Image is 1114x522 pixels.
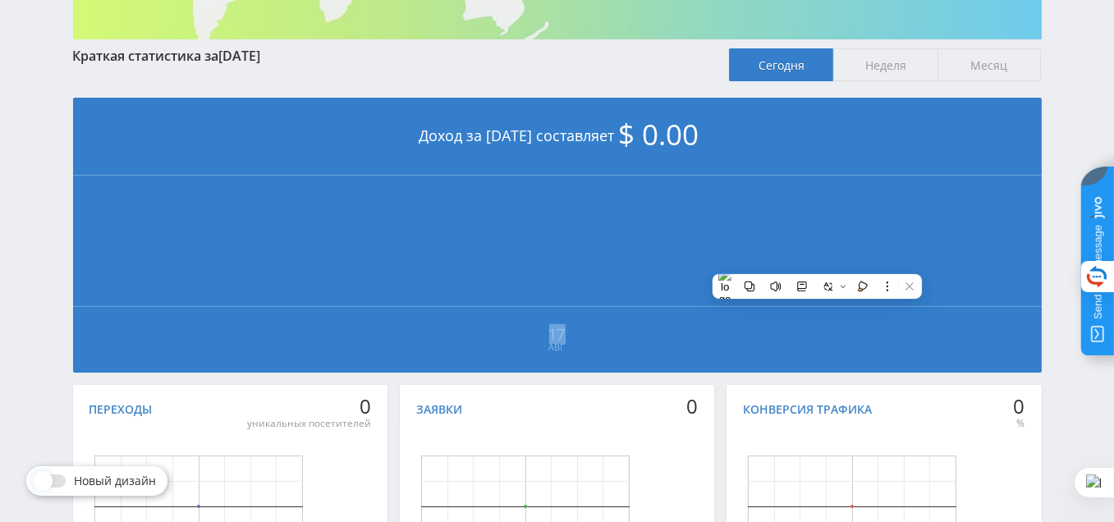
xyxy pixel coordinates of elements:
[833,48,938,81] span: Неделя
[247,395,371,418] div: 0
[219,47,261,65] span: [DATE]
[73,98,1042,176] div: Доход за [DATE] составляет
[938,48,1042,81] span: Месяц
[73,48,713,63] div: Краткая статистика за
[619,115,699,153] span: $ 0.00
[416,403,462,416] div: Заявки
[686,395,698,418] div: 0
[1013,417,1025,430] div: %
[74,341,1041,354] span: Авг
[74,474,156,488] span: Новый дизайн
[729,48,833,81] span: Сегодня
[74,327,1041,341] span: 17
[89,403,153,416] div: Переходы
[247,417,371,430] div: уникальных посетителей
[1013,395,1025,418] div: 0
[743,403,872,416] div: Конверсия трафика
